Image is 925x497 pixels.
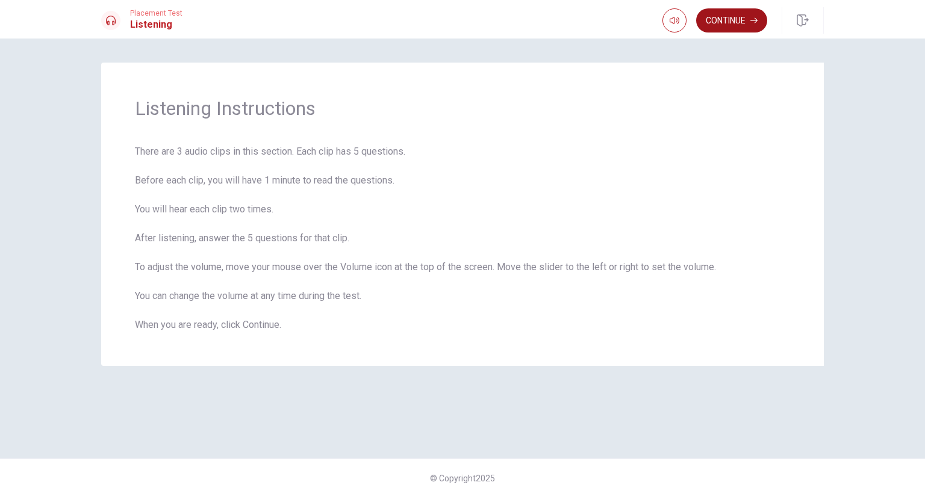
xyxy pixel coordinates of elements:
[135,144,790,332] span: There are 3 audio clips in this section. Each clip has 5 questions. Before each clip, you will ha...
[135,96,790,120] span: Listening Instructions
[130,9,182,17] span: Placement Test
[130,17,182,32] h1: Listening
[430,474,495,483] span: © Copyright 2025
[696,8,767,32] button: Continue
